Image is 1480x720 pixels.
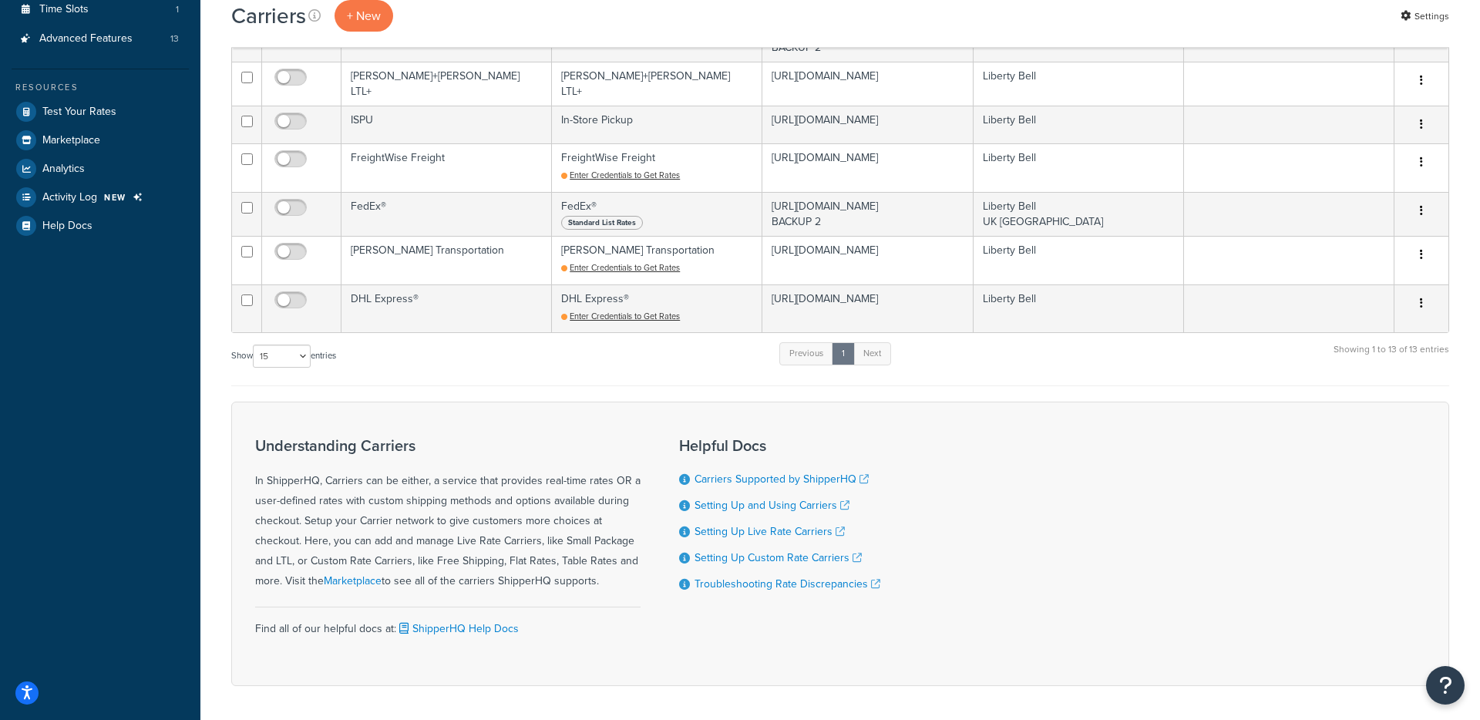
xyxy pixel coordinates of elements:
a: Previous [779,342,833,365]
a: Test Your Rates [12,98,189,126]
span: Enter Credentials to Get Rates [570,261,680,274]
li: Activity Log [12,183,189,211]
a: 1 [832,342,855,365]
h1: Carriers [231,1,306,31]
label: Show entries [231,345,336,368]
td: Liberty Bell [974,62,1184,106]
a: Setting Up and Using Carriers [695,497,849,513]
a: Troubleshooting Rate Discrepancies [695,576,880,592]
td: [PERSON_NAME] Transportation [341,236,552,284]
td: FedEx® [341,192,552,236]
a: Setting Up Live Rate Carriers [695,523,845,540]
a: Setting Up Custom Rate Carriers [695,550,862,566]
li: Advanced Features [12,25,189,53]
div: In ShipperHQ, Carriers can be either, a service that provides real-time rates OR a user-defined r... [255,437,641,591]
div: Find all of our helpful docs at: [255,607,641,639]
td: [PERSON_NAME] Transportation [552,236,762,284]
td: FreightWise Freight [341,143,552,192]
a: Marketplace [12,126,189,154]
td: FreightWise Freight [552,143,762,192]
td: [PERSON_NAME]+[PERSON_NAME] LTL+ [341,62,552,106]
a: Marketplace [324,573,382,589]
span: Activity Log [42,191,97,204]
a: Analytics [12,155,189,183]
span: Enter Credentials to Get Rates [570,169,680,181]
td: FedEx® [552,192,762,236]
a: Enter Credentials to Get Rates [561,261,680,274]
a: Enter Credentials to Get Rates [561,310,680,322]
span: Enter Credentials to Get Rates [570,310,680,322]
td: Liberty Bell [974,236,1184,284]
span: NEW [104,191,126,204]
a: Advanced Features 13 [12,25,189,53]
td: [PERSON_NAME]+[PERSON_NAME] LTL+ [552,62,762,106]
td: Liberty Bell [974,284,1184,333]
td: [URL][DOMAIN_NAME] [762,284,973,333]
td: [URL][DOMAIN_NAME] [762,236,973,284]
td: In-Store Pickup [552,106,762,143]
td: DHL Express® [552,284,762,333]
button: Open Resource Center [1426,666,1465,705]
span: 1 [176,3,179,16]
h3: Helpful Docs [679,437,880,454]
td: ISPU [341,106,552,143]
td: [URL][DOMAIN_NAME] [762,62,973,106]
span: Marketplace [42,134,100,147]
a: Carriers Supported by ShipperHQ [695,471,869,487]
span: Time Slots [39,3,89,16]
a: Activity Log NEW [12,183,189,211]
select: Showentries [253,345,311,368]
span: Help Docs [42,220,92,233]
a: ShipperHQ Help Docs [396,621,519,637]
td: [URL][DOMAIN_NAME] BACKUP 2 [762,192,973,236]
span: Test Your Rates [42,106,116,119]
td: Liberty Bell UK [GEOGRAPHIC_DATA] [974,192,1184,236]
td: [URL][DOMAIN_NAME] [762,106,973,143]
div: Showing 1 to 13 of 13 entries [1334,341,1449,374]
span: Advanced Features [39,32,133,45]
div: Resources [12,81,189,94]
span: Standard List Rates [561,216,643,230]
a: Next [853,342,891,365]
td: Liberty Bell [974,143,1184,192]
a: Enter Credentials to Get Rates [561,169,680,181]
td: [URL][DOMAIN_NAME] [762,143,973,192]
a: Settings [1401,5,1449,27]
a: Help Docs [12,212,189,240]
td: DHL Express® [341,284,552,333]
h3: Understanding Carriers [255,437,641,454]
span: Analytics [42,163,85,176]
span: 13 [170,32,179,45]
td: Liberty Bell [974,106,1184,143]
